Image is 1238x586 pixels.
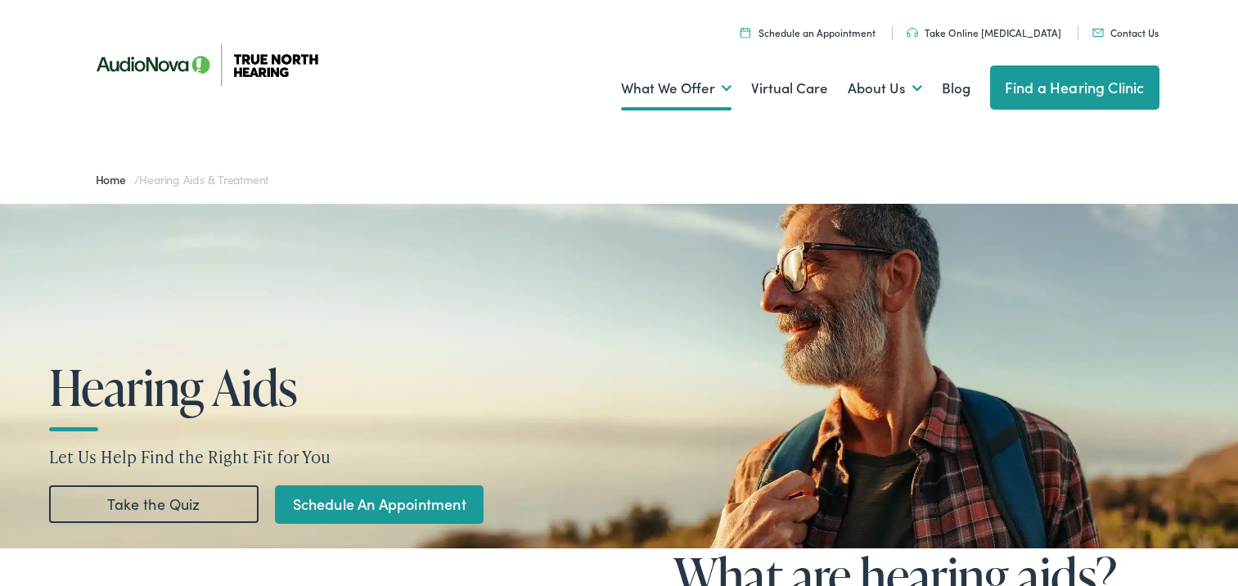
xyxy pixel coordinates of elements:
[139,171,268,187] span: Hearing Aids & Treatment
[621,58,732,119] a: What We Offer
[907,25,1061,39] a: Take Online [MEDICAL_DATA]
[49,485,259,523] a: Take the Quiz
[1092,29,1104,37] img: Mail icon in color code ffb348, used for communication purposes
[275,485,484,524] a: Schedule An Appointment
[96,171,134,187] a: Home
[942,58,970,119] a: Blog
[741,25,876,39] a: Schedule an Appointment
[741,27,750,38] img: Icon symbolizing a calendar in color code ffb348
[1092,25,1159,39] a: Contact Us
[96,171,269,187] span: /
[49,444,1189,469] p: Let Us Help Find the Right Fit for You
[990,65,1159,110] a: Find a Hearing Clinic
[907,28,918,38] img: Headphones icon in color code ffb348
[49,360,547,414] h1: Hearing Aids
[751,58,828,119] a: Virtual Care
[848,58,922,119] a: About Us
